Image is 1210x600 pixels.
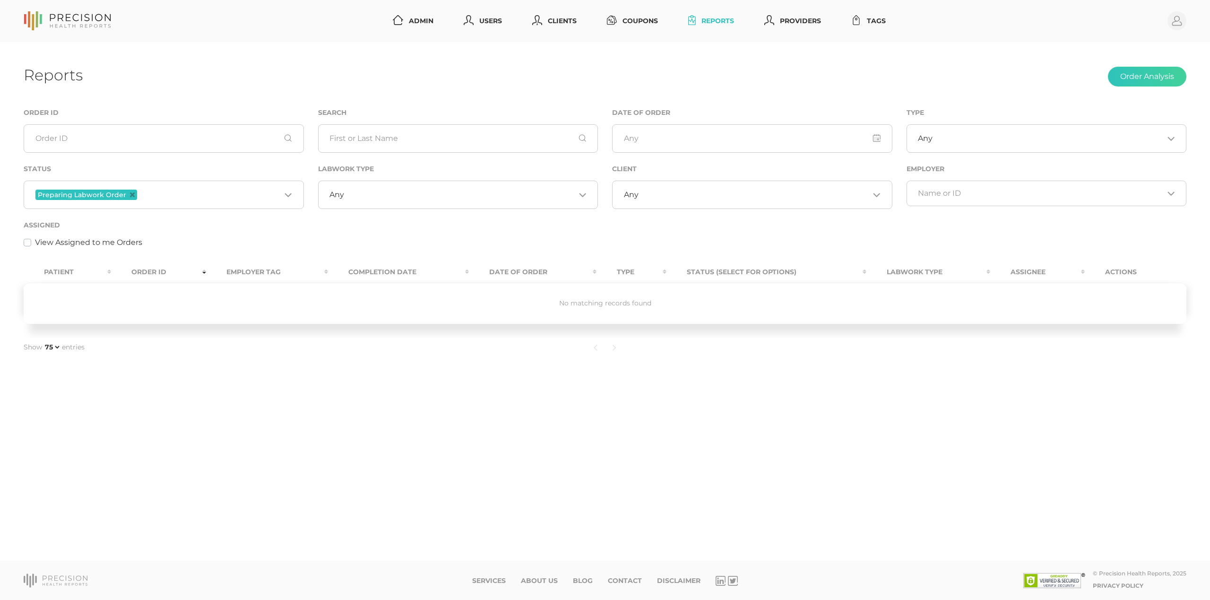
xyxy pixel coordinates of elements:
[666,261,866,283] th: Status (Select for Options) : activate to sort column ascending
[596,261,667,283] th: Type : activate to sort column ascending
[469,261,596,283] th: Date Of Order : activate to sort column ascending
[612,109,670,117] label: Date of Order
[657,577,700,585] a: Disclaimer
[603,12,662,30] a: Coupons
[866,261,990,283] th: Labwork Type : activate to sort column ascending
[24,66,83,84] h1: Reports
[907,124,1187,153] div: Search for option
[847,12,890,30] a: Tags
[612,124,892,153] input: Any
[608,577,642,585] a: Contact
[389,12,437,30] a: Admin
[684,12,738,30] a: Reports
[111,261,206,283] th: Order ID : activate to sort column ascending
[1023,573,1085,588] img: SSL site seal - click to verify
[1085,261,1186,283] th: Actions
[907,109,924,117] label: Type
[933,134,1164,143] input: Search for option
[206,261,328,283] th: Employer Tag : activate to sort column ascending
[472,577,506,585] a: Services
[1093,582,1143,589] a: Privacy Policy
[24,283,1186,324] td: No matching records found
[624,190,639,200] span: Any
[761,12,825,30] a: Providers
[612,181,892,209] div: Search for option
[329,190,344,200] span: Any
[318,109,346,117] label: Search
[328,261,469,283] th: Completion Date : activate to sort column ascending
[1108,67,1186,87] button: Order Analysis
[318,181,598,209] div: Search for option
[907,181,1187,206] div: Search for option
[24,342,85,352] label: Show entries
[918,134,933,143] span: Any
[24,181,304,209] div: Search for option
[639,190,870,200] input: Search for option
[918,189,1164,198] input: Search for option
[460,12,506,30] a: Users
[24,109,59,117] label: Order ID
[24,165,51,173] label: Status
[38,191,126,198] span: Preparing Labwork Order
[528,12,580,30] a: Clients
[24,221,60,229] label: Assigned
[1093,570,1186,577] div: © Precision Health Reports, 2025
[344,190,575,200] input: Search for option
[521,577,558,585] a: About Us
[35,237,142,248] label: View Assigned to me Orders
[43,342,61,352] select: Showentries
[24,261,111,283] th: Patient : activate to sort column ascending
[130,192,135,197] button: Deselect Preparing Labwork Order
[24,124,304,153] input: Order ID
[318,165,374,173] label: Labwork Type
[907,165,944,173] label: Employer
[990,261,1085,283] th: Assignee : activate to sort column ascending
[612,165,637,173] label: Client
[318,124,598,153] input: First or Last Name
[573,577,593,585] a: Blog
[139,189,281,201] input: Search for option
